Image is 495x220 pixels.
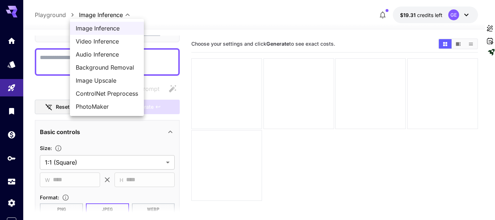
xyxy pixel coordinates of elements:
span: ControlNet Preprocess [76,89,138,98]
span: Image Inference [76,24,138,33]
span: Video Inference [76,37,138,46]
span: Background Removal [76,63,138,72]
span: PhotoMaker [76,102,138,111]
span: Audio Inference [76,50,138,59]
span: Image Upscale [76,76,138,85]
